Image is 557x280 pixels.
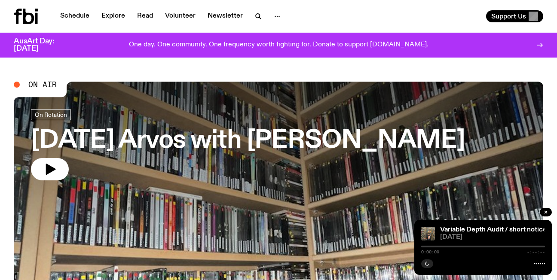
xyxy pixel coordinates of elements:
span: On Rotation [35,111,67,118]
a: Volunteer [160,10,201,22]
a: [DATE] Arvos with [PERSON_NAME] [31,109,465,180]
a: Schedule [55,10,95,22]
span: On Air [28,81,57,88]
span: Support Us [491,12,526,20]
span: [DATE] [440,234,545,240]
h3: AusArt Day: [DATE] [14,38,69,52]
h3: [DATE] Arvos with [PERSON_NAME] [31,129,465,153]
a: On Rotation [31,109,71,120]
a: Read [132,10,158,22]
a: Newsletter [202,10,248,22]
span: -:--:-- [527,250,545,254]
span: 0:00:00 [421,250,439,254]
p: One day. One community. One frequency worth fighting for. Donate to support [DOMAIN_NAME]. [129,41,428,49]
button: Support Us [486,10,543,22]
a: Explore [96,10,130,22]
